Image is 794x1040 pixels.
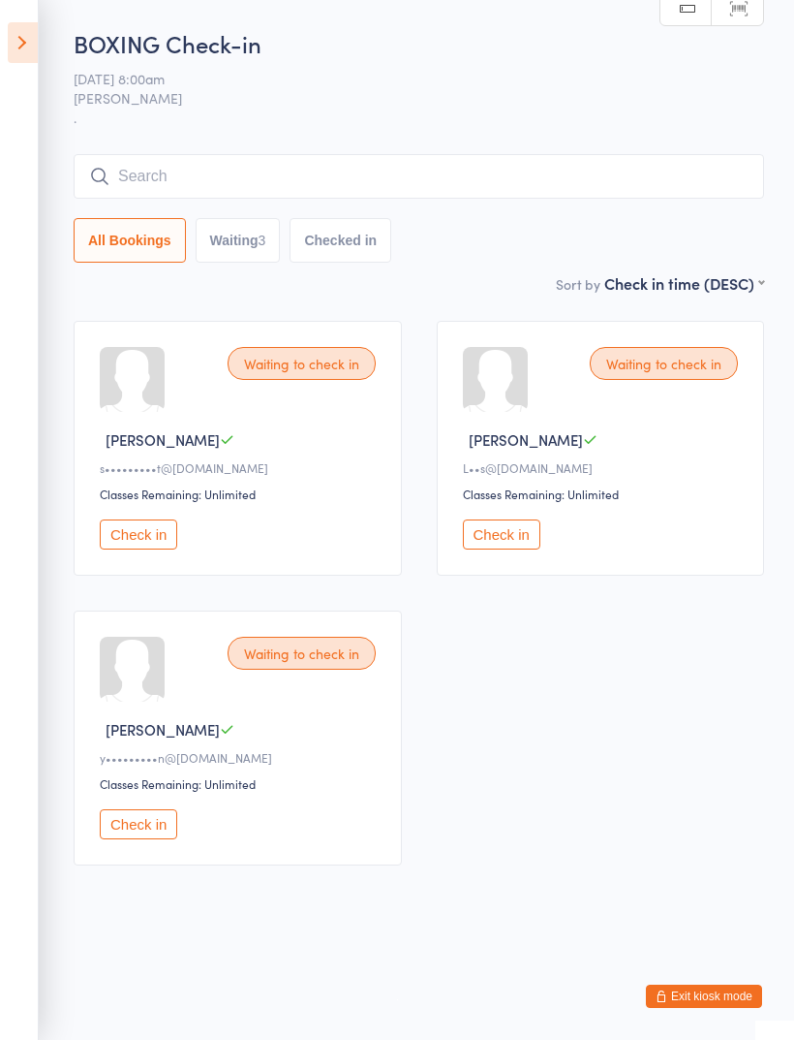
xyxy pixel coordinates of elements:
[100,520,177,550] button: Check in
[228,347,376,380] div: Waiting to check in
[228,637,376,670] div: Waiting to check in
[100,775,382,792] div: Classes Remaining: Unlimited
[290,218,391,263] button: Checked in
[74,154,764,199] input: Search
[74,27,764,59] h2: BOXING Check-in
[463,486,745,502] div: Classes Remaining: Unlimited
[556,274,600,294] label: Sort by
[100,749,382,766] div: y•••••••••n@[DOMAIN_NAME]
[463,459,745,476] div: L••s@[DOMAIN_NAME]
[106,429,220,450] span: [PERSON_NAME]
[259,233,266,248] div: 3
[74,218,186,263] button: All Bookings
[590,347,738,380] div: Waiting to check in
[469,429,583,450] span: [PERSON_NAME]
[74,108,764,127] span: .
[100,809,177,839] button: Check in
[100,486,382,502] div: Classes Remaining: Unlimited
[463,520,540,550] button: Check in
[74,88,734,108] span: [PERSON_NAME]
[74,69,734,88] span: [DATE] 8:00am
[106,719,220,740] span: [PERSON_NAME]
[196,218,281,263] button: Waiting3
[604,272,764,294] div: Check in time (DESC)
[100,459,382,476] div: s•••••••••t@[DOMAIN_NAME]
[646,985,762,1008] button: Exit kiosk mode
